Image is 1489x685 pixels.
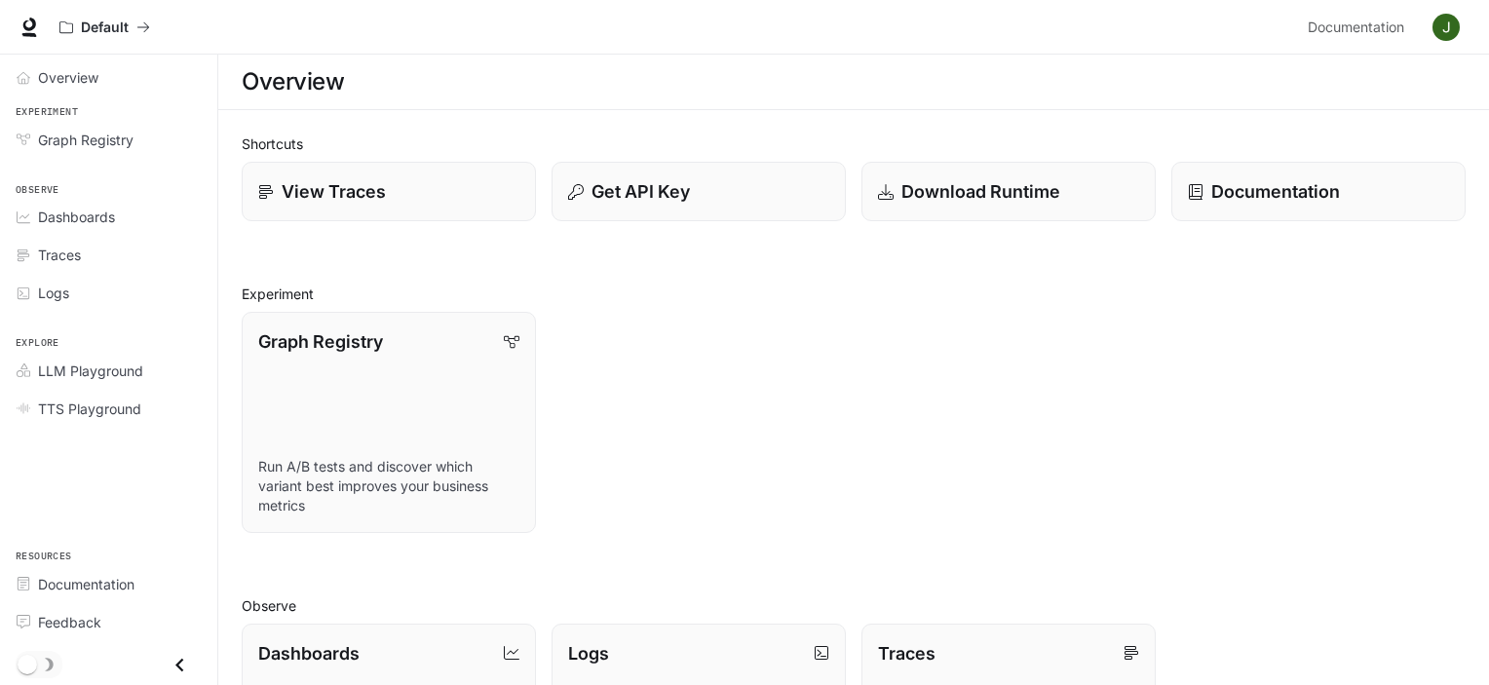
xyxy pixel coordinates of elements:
[1308,16,1404,40] span: Documentation
[242,312,536,533] a: Graph RegistryRun A/B tests and discover which variant best improves your business metrics
[51,8,159,47] button: All workspaces
[258,328,383,355] p: Graph Registry
[38,574,134,594] span: Documentation
[8,392,210,426] a: TTS Playground
[38,245,81,265] span: Traces
[242,62,344,101] h1: Overview
[8,354,210,388] a: LLM Playground
[258,457,519,515] p: Run A/B tests and discover which variant best improves your business metrics
[8,276,210,310] a: Logs
[568,640,609,666] p: Logs
[282,178,386,205] p: View Traces
[81,19,129,36] p: Default
[242,595,1466,616] h2: Observe
[8,238,210,272] a: Traces
[8,567,210,601] a: Documentation
[38,283,69,303] span: Logs
[901,178,1060,205] p: Download Runtime
[592,178,690,205] p: Get API Key
[38,67,98,88] span: Overview
[1300,8,1419,47] a: Documentation
[258,640,360,666] p: Dashboards
[861,162,1156,221] a: Download Runtime
[242,162,536,221] a: View Traces
[38,130,134,150] span: Graph Registry
[1171,162,1466,221] a: Documentation
[8,605,210,639] a: Feedback
[38,207,115,227] span: Dashboards
[552,162,846,221] button: Get API Key
[878,640,935,666] p: Traces
[1427,8,1466,47] button: User avatar
[38,399,141,419] span: TTS Playground
[1432,14,1460,41] img: User avatar
[8,200,210,234] a: Dashboards
[8,123,210,157] a: Graph Registry
[242,133,1466,154] h2: Shortcuts
[242,284,1466,304] h2: Experiment
[8,60,210,95] a: Overview
[1211,178,1340,205] p: Documentation
[38,612,101,632] span: Feedback
[158,645,202,685] button: Close drawer
[38,361,143,381] span: LLM Playground
[18,653,37,674] span: Dark mode toggle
